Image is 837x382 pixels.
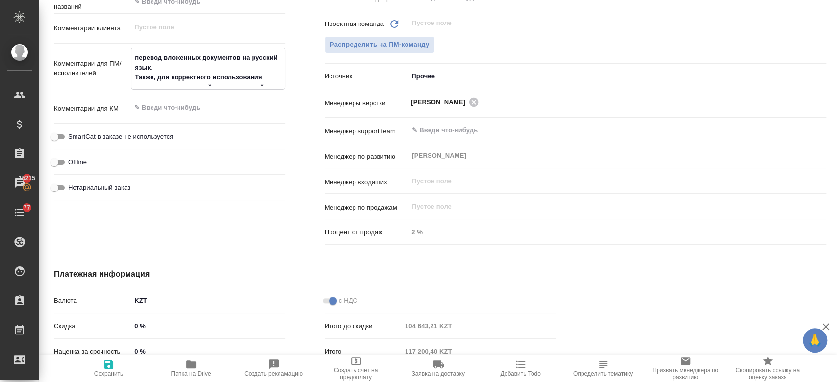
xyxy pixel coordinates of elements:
p: Наценка за срочность [54,347,131,357]
p: Комментарии клиента [54,24,131,33]
p: Менеджер входящих [325,177,408,187]
span: Распределить на ПМ-команду [330,39,430,50]
span: с НДС [339,296,357,306]
textarea: перевод вложенных документов на русский язык. [131,49,284,86]
input: Пустое поле [411,175,803,187]
a: 77 [2,200,37,225]
p: Менеджер по продажам [325,203,408,213]
p: Менеджер support team [325,126,408,136]
button: Добавить Todo [480,355,562,382]
input: Пустое поле [408,225,826,239]
div: Прочее [408,68,826,85]
button: Open [821,101,823,103]
input: ✎ Введи что-нибудь [411,124,790,136]
p: Комментарии для КМ [54,104,131,114]
button: Создать рекламацию [232,355,315,382]
input: Пустое поле [411,17,803,29]
span: Папка на Drive [171,370,211,377]
input: Пустое поле [411,201,803,213]
p: Валюта [54,296,131,306]
span: Добавить Todo [500,370,540,377]
h4: Платежная информация [54,268,556,280]
p: Источник [325,72,408,81]
button: Сохранить [68,355,150,382]
button: Папка на Drive [150,355,232,382]
p: Проектная команда [325,19,384,29]
input: ✎ Введи что-нибудь [131,319,285,333]
p: Менеджеры верстки [325,98,408,108]
p: Итого до скидки [325,321,402,331]
span: 77 [18,203,36,213]
p: Процент от продаж [325,227,408,237]
span: Offline [68,157,87,167]
span: Сохранить [94,370,124,377]
input: Пустое поле [402,319,556,333]
span: 🙏 [807,330,823,351]
button: Распределить на ПМ-команду [325,36,435,53]
span: Призвать менеджера по развитию [650,367,721,381]
span: [PERSON_NAME] [411,97,471,107]
span: Создать счет на предоплату [321,367,391,381]
input: ✎ Введи что-нибудь [131,344,285,358]
span: Нотариальный заказ [68,183,130,192]
button: Создать счет на предоплату [315,355,397,382]
span: Скопировать ссылку на оценку заказа [733,367,803,381]
a: 15215 [2,171,37,195]
p: Скидка [54,321,131,331]
input: Пустое поле [402,344,556,358]
span: SmartCat в заказе не используется [68,132,173,142]
button: Open [821,129,823,131]
button: Скопировать ссылку на оценку заказа [727,355,809,382]
p: Итого [325,347,402,357]
div: [PERSON_NAME] [411,96,482,108]
span: Определить тематику [573,370,633,377]
button: Заявка на доставку [397,355,480,382]
p: Менеджер по развитию [325,152,408,162]
span: Заявка на доставку [411,370,464,377]
span: Создать рекламацию [244,370,303,377]
button: 🙏 [803,328,827,353]
span: 15215 [13,173,41,183]
p: Комментарии для ПМ/исполнителей [54,59,131,78]
button: Определить тематику [562,355,644,382]
button: Призвать менеджера по развитию [644,355,727,382]
div: KZT [131,292,285,309]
